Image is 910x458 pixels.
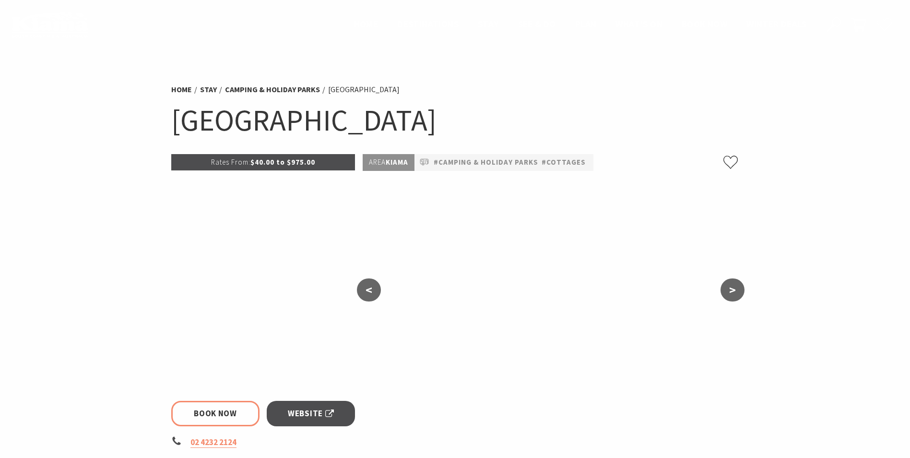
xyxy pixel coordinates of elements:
a: Book Now [171,401,260,426]
a: Camping & Holiday Parks [225,84,320,95]
span: See & Do [518,18,556,30]
span: Rates From: [211,157,250,167]
a: #Camping & Holiday Parks [434,157,538,169]
button: > [721,278,745,301]
p: $40.00 to $975.00 [171,154,355,170]
a: Website [267,401,355,426]
button: < [357,278,381,301]
a: Home [171,84,192,95]
li: [GEOGRAPHIC_DATA] [328,84,400,96]
span: Plan [575,18,597,30]
span: Book now [682,18,727,30]
img: Kiama Logo [12,12,88,38]
a: Stay [200,84,217,95]
span: Area [369,157,386,167]
span: Home [354,18,378,30]
span: Destinations [397,18,459,30]
h1: [GEOGRAPHIC_DATA] [171,101,739,140]
span: Stay [478,18,499,30]
span: What’s On [615,18,662,30]
span: Winter Deals [746,18,806,30]
p: Kiama [363,154,414,171]
span: Website [288,407,334,420]
a: 02 4232 2124 [190,437,236,448]
nav: Main Menu [344,17,816,33]
a: #Cottages [542,157,586,169]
